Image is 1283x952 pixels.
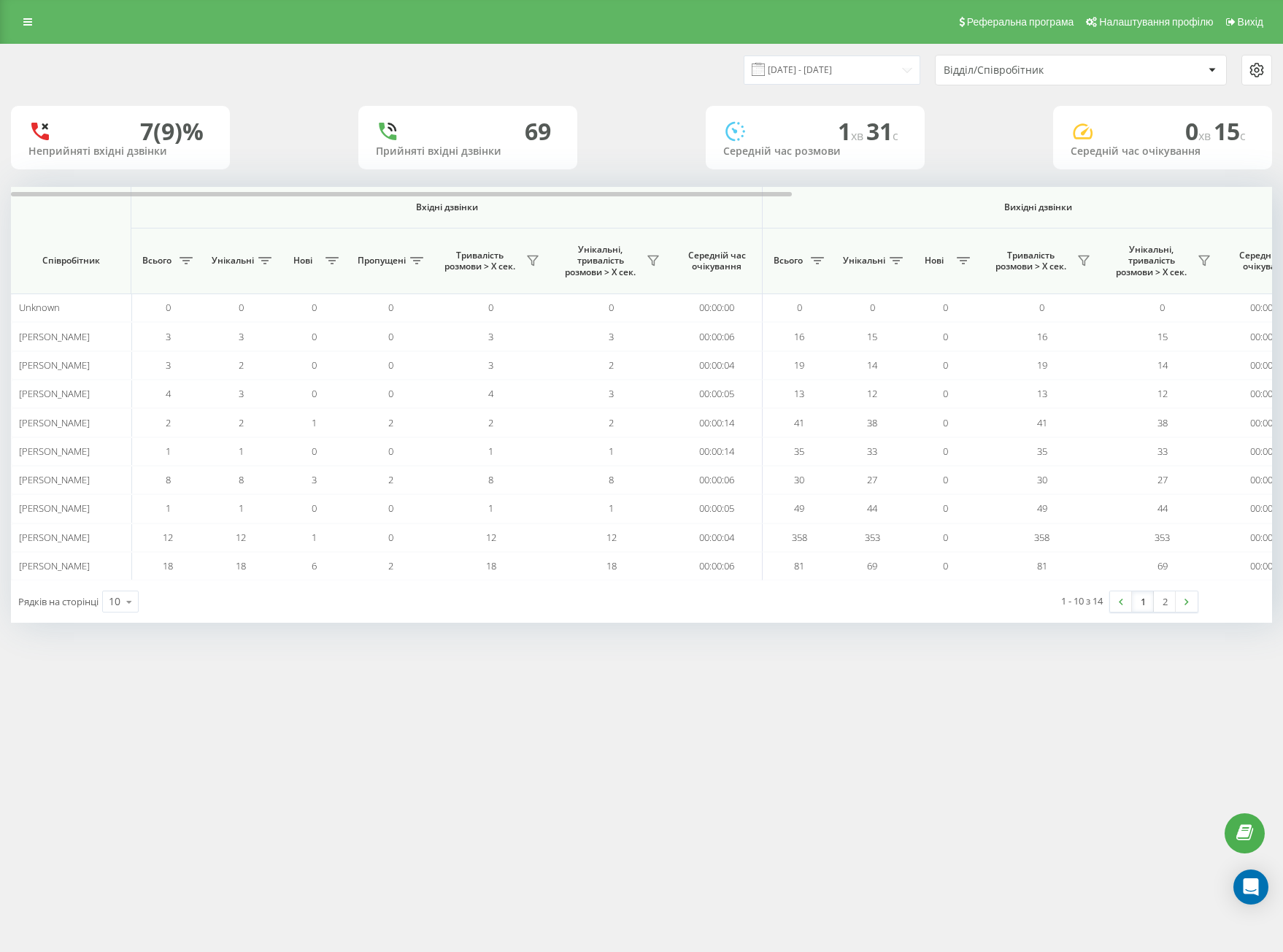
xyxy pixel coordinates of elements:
span: 0 [943,502,948,515]
span: Налаштування профілю [1099,16,1213,28]
span: 353 [1155,531,1170,544]
span: 0 [943,531,948,544]
span: 81 [794,559,804,572]
span: 30 [794,473,804,486]
span: Unknown [19,301,60,314]
span: 14 [1157,358,1168,372]
span: 2 [239,416,244,429]
span: 8 [609,473,614,486]
span: 12 [606,531,617,544]
span: 8 [488,473,493,486]
span: 0 [388,531,393,544]
span: 44 [867,502,877,515]
div: Прийняті вхідні дзвінки [376,145,560,158]
span: Всього [139,255,175,266]
span: [PERSON_NAME] [19,473,90,486]
span: 0 [239,301,244,314]
td: 00:00:04 [671,351,763,380]
span: Унікальні [212,255,254,266]
span: Пропущені [358,255,406,266]
span: 0 [166,301,171,314]
span: 12 [486,531,496,544]
span: Співробітник [23,255,118,266]
span: 33 [867,445,877,458]
span: 2 [609,416,614,429]
span: 0 [312,502,317,515]
div: 69 [525,118,551,145]
span: 8 [166,473,171,486]
span: 15 [867,330,877,343]
a: 2 [1154,591,1176,612]
span: Середній час очікування [682,250,751,272]
span: 3 [488,330,493,343]
span: 30 [1037,473,1047,486]
span: 3 [166,330,171,343]
span: 16 [794,330,804,343]
span: 2 [166,416,171,429]
span: 49 [1037,502,1047,515]
span: Вихідні дзвінки [797,201,1279,213]
span: 1 [609,502,614,515]
td: 00:00:06 [671,322,763,350]
span: 1 [239,445,244,458]
span: 358 [1034,531,1049,544]
span: Нові [916,255,952,266]
span: [PERSON_NAME] [19,559,90,572]
span: 0 [312,445,317,458]
span: 0 [943,330,948,343]
span: 2 [388,473,393,486]
span: 18 [606,559,617,572]
span: 2 [388,559,393,572]
span: 31 [866,115,898,147]
span: 1 [838,115,866,147]
span: 0 [388,445,393,458]
span: 2 [239,358,244,372]
span: 19 [794,358,804,372]
span: 0 [312,330,317,343]
span: 2 [488,416,493,429]
span: [PERSON_NAME] [19,531,90,544]
span: 0 [943,387,948,400]
span: 12 [236,531,246,544]
span: Унікальні, тривалість розмови > Х сек. [1109,244,1193,278]
span: 0 [943,445,948,458]
span: 13 [1037,387,1047,400]
span: 0 [797,301,802,314]
div: Відділ/Співробітник [944,64,1118,77]
span: c [1240,128,1246,144]
span: [PERSON_NAME] [19,502,90,515]
span: 18 [163,559,173,572]
span: 0 [943,473,948,486]
td: 00:00:06 [671,466,763,494]
span: Рядків на сторінці [18,595,99,608]
span: 18 [236,559,246,572]
span: 15 [1214,115,1246,147]
span: 3 [239,387,244,400]
span: 16 [1037,330,1047,343]
span: 69 [1157,559,1168,572]
span: 12 [867,387,877,400]
span: 0 [870,301,875,314]
td: 00:00:14 [671,408,763,437]
div: Open Intercom Messenger [1233,870,1268,905]
span: 0 [312,301,317,314]
span: 41 [794,416,804,429]
span: Нові [285,255,321,266]
span: 69 [867,559,877,572]
td: 00:00:05 [671,380,763,408]
span: Вхідні дзвінки [169,201,724,213]
span: 38 [1157,416,1168,429]
td: 00:00:00 [671,293,763,322]
a: 1 [1132,591,1154,612]
span: 0 [943,559,948,572]
div: Неприйняті вхідні дзвінки [28,145,212,158]
span: 49 [794,502,804,515]
span: 4 [488,387,493,400]
td: 00:00:04 [671,523,763,552]
span: хв [851,128,866,144]
td: 00:00:05 [671,494,763,523]
span: 1 [312,416,317,429]
div: Середній час розмови [723,145,907,158]
span: 0 [388,502,393,515]
span: 3 [609,387,614,400]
